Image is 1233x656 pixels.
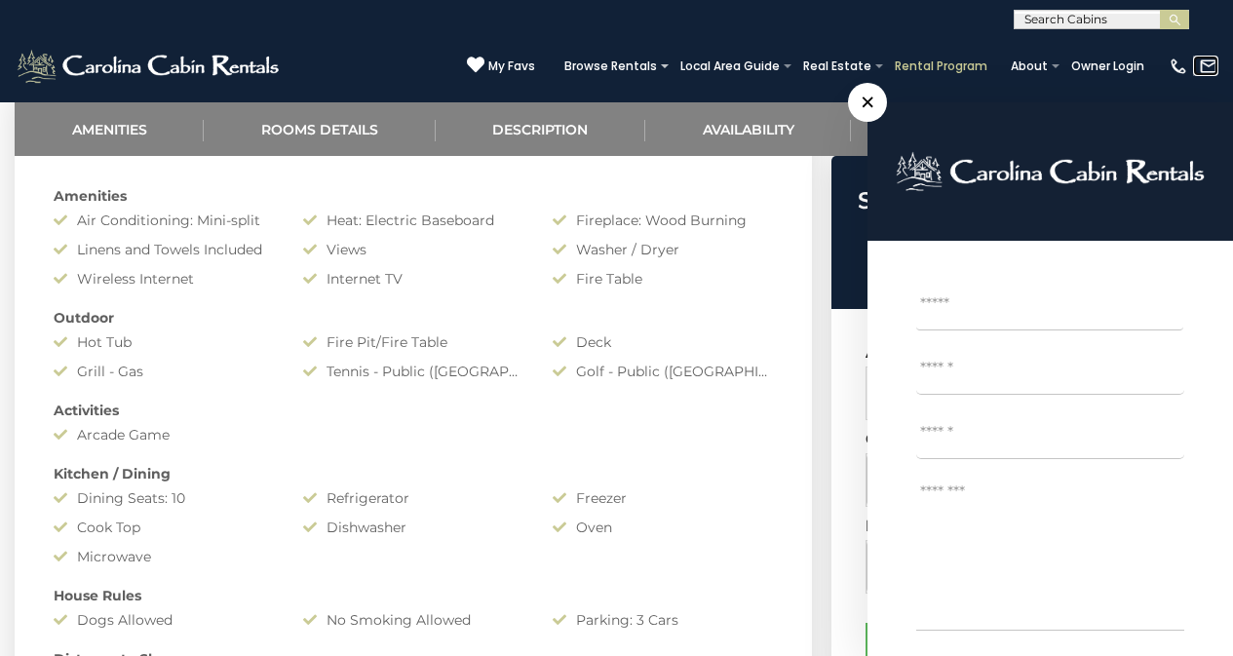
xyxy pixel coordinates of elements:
[866,430,934,448] label: Guests:
[866,517,907,535] label: Pets
[39,269,289,289] div: Wireless Internet
[436,102,645,156] a: Description
[538,362,788,381] div: Golf - Public ([GEOGRAPHIC_DATA])
[15,102,204,156] a: Amenities
[39,362,289,381] div: Grill - Gas
[204,102,435,156] a: Rooms Details
[39,547,289,566] div: Microwave
[851,102,1030,156] a: Reviews
[1001,53,1058,80] a: About
[289,488,538,508] div: Refrigerator
[289,610,538,630] div: No Smoking Allowed
[866,343,928,362] label: Arrive
[39,518,289,537] div: Cook Top
[39,332,289,352] div: Hot Tub
[289,362,538,381] div: Tennis - Public ([GEOGRAPHIC_DATA])
[896,151,1205,192] img: logo
[39,308,788,328] div: Outdoor
[488,58,535,75] span: My Favs
[671,53,790,80] a: Local Area Guide
[538,269,788,289] div: Fire Table
[885,53,997,80] a: Rental Program
[39,401,788,420] div: Activities
[39,240,289,259] div: Linens and Towels Included
[538,332,788,352] div: Deck
[39,186,788,206] div: Amenities
[289,240,538,259] div: Views
[836,188,1214,240] h2: Sweet Dreams Are Made Of Skis
[289,269,538,289] div: Internet TV
[538,518,788,537] div: Oven
[538,488,788,508] div: Freezer
[39,211,289,230] div: Air Conditioning: Mini-split
[555,53,667,80] a: Browse Rentals
[39,425,289,444] div: Arcade Game
[1169,57,1188,76] img: phone-regular-white.png
[1199,57,1218,76] img: mail-regular-white.png
[538,610,788,630] div: Parking: 3 Cars
[289,332,538,352] div: Fire Pit/Fire Table
[289,518,538,537] div: Dishwasher
[39,488,289,508] div: Dining Seats: 10
[1061,53,1154,80] a: Owner Login
[538,211,788,230] div: Fireplace: Wood Burning
[848,83,887,122] span: ×
[793,53,881,80] a: Real Estate
[39,610,289,630] div: Dogs Allowed
[15,47,285,86] img: White-1-2.png
[467,56,535,76] a: My Favs
[645,102,851,156] a: Availability
[289,211,538,230] div: Heat: Electric Baseboard
[39,464,788,483] div: Kitchen / Dining
[538,240,788,259] div: Washer / Dryer
[39,586,788,605] div: House Rules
